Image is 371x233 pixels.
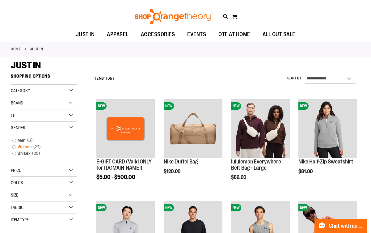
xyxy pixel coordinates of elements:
img: E-GIFT CARD (Valid ONLY for ShopOrangetheory.com) [96,99,155,158]
div: product [228,96,293,196]
span: OTF AT HOME [218,28,250,41]
span: Brand [11,100,23,105]
span: 22 [32,144,42,150]
img: Nike Duffel Bag [164,99,222,158]
span: 57 [110,76,114,81]
span: NEW [298,102,309,110]
a: Home [11,46,21,52]
span: 6 [26,137,34,144]
a: Women22 [9,144,72,150]
span: ACCESSORIES [141,28,175,41]
span: Gender [11,125,25,130]
div: product [93,96,158,196]
span: NEW [231,204,241,211]
strong: JUST IN [30,46,43,52]
span: NEW [164,204,174,211]
strong: Shopping Options [11,71,77,85]
a: E-GIFT CARD (Valid ONLY for ShopOrangetheory.com)NEW [96,99,155,159]
a: lululemon Everywhere Belt Bag - Large [231,159,281,171]
img: Shop Orangetheory [134,9,214,24]
span: APPAREL [107,28,129,41]
a: E-GIFT CARD (Valid ONLY for [DOMAIN_NAME]) [96,159,152,171]
span: Item Type [11,217,29,222]
a: Nike Half-Zip Sweatshirt [298,159,353,165]
div: product [295,96,360,190]
span: 20 [31,150,41,157]
span: Price [11,168,21,173]
div: product [161,96,225,190]
a: Unisex20 [9,150,72,157]
span: Chat with an Expert [329,223,364,229]
label: Sort By [287,76,302,81]
span: Fit [11,113,16,118]
h2: Items to [94,74,114,83]
span: 1 [104,76,106,81]
a: Nike Half-Zip SweatshirtNEW [298,99,357,159]
span: ALL OUT SALE [263,28,295,41]
a: Men6 [9,137,72,144]
span: Color [11,180,23,185]
img: lululemon Everywhere Belt Bag - Large [231,99,289,158]
span: $120.00 [164,169,181,174]
span: Fabric [11,205,23,210]
span: EVENTS [187,28,206,41]
a: lululemon Everywhere Belt Bag - LargeNEW [231,99,289,159]
span: NEW [96,102,107,110]
span: NEW [164,102,174,110]
span: NEW [96,204,107,211]
span: $56.00 [231,175,247,180]
span: Size [11,193,18,197]
span: $81.00 [298,169,314,174]
a: Nike Duffel BagNEW [164,99,222,159]
span: JUST IN [11,60,41,70]
button: Chat with an Expert [314,219,368,233]
img: Nike Half-Zip Sweatshirt [298,99,357,158]
span: JUST IN [76,28,95,41]
span: Category [11,88,30,93]
a: Nike Duffel Bag [164,159,198,165]
span: NEW [298,204,309,211]
span: $5.00 - $500.00 [96,174,135,180]
span: NEW [231,102,241,110]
